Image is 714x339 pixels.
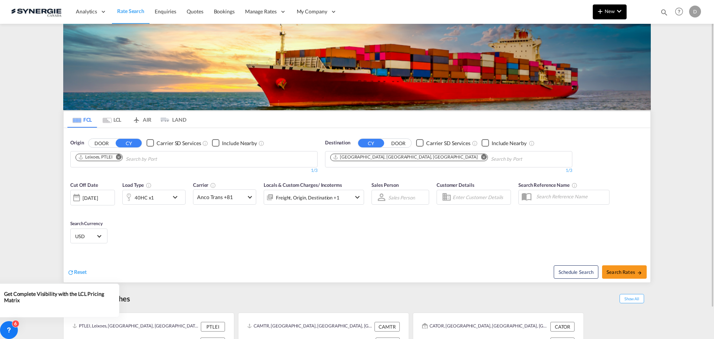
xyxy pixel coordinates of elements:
[482,139,527,147] md-checkbox: Checkbox No Ink
[201,322,225,332] div: PTLEI
[422,322,549,332] div: CATOR, Toronto, ON, Canada, North America, Americas
[83,195,98,201] div: [DATE]
[76,8,97,15] span: Analytics
[329,151,565,165] md-chips-wrap: Chips container. Use arrow keys to select chips.
[63,24,651,110] img: LCL+%26+FCL+BACKGROUND.png
[147,139,201,147] md-checkbox: Checkbox No Ink
[660,8,668,19] div: icon-magnify
[491,153,562,165] input: Chips input.
[67,111,97,128] md-tab-item: FCL
[70,205,76,215] md-datepicker: Select
[70,139,84,147] span: Origin
[155,8,176,15] span: Enquiries
[78,154,113,160] div: Leixoes, PTLEI
[318,182,342,188] span: / Incoterms
[97,111,127,128] md-tab-item: LCL
[122,182,152,188] span: Load Type
[550,322,575,332] div: CATOR
[117,8,144,14] span: Rate Search
[146,182,152,188] md-icon: icon-information-outline
[247,322,373,332] div: CAMTR, Montreal, QC, Canada, North America, Americas
[67,269,74,276] md-icon: icon-refresh
[533,191,609,202] input: Search Reference Name
[193,182,216,188] span: Carrier
[11,3,61,20] img: 1f56c880d42311ef80fc7dca854c8e59.png
[637,270,642,275] md-icon: icon-arrow-right
[264,190,364,205] div: Freight Origin Destination Factory Stuffingicon-chevron-down
[132,115,141,121] md-icon: icon-airplane
[212,139,257,147] md-checkbox: Checkbox No Ink
[157,140,201,147] div: Carrier SD Services
[214,8,235,15] span: Bookings
[472,140,478,146] md-icon: Unchecked: Search for CY (Container Yard) services for all selected carriers.Checked : Search for...
[75,233,96,240] span: USD
[157,111,186,128] md-tab-item: LAND
[385,139,411,147] button: DOOR
[620,294,644,303] span: Show All
[660,8,668,16] md-icon: icon-magnify
[111,154,122,161] button: Remove
[673,5,689,19] div: Help
[74,151,199,165] md-chips-wrap: Chips container. Use arrow keys to select chips.
[245,8,277,15] span: Manage Rates
[353,193,362,202] md-icon: icon-chevron-down
[70,190,115,205] div: [DATE]
[127,111,157,128] md-tab-item: AIR
[596,8,624,14] span: New
[70,221,103,226] span: Search Currency
[596,7,605,16] md-icon: icon-plus 400-fg
[264,182,342,188] span: Locals & Custom Charges
[126,153,196,165] input: Chips input.
[333,154,479,160] div: Press delete to remove this chip.
[73,322,199,332] div: PTLEI, Leixoes, Portugal, Southern Europe, Europe
[518,182,578,188] span: Search Reference Name
[572,182,578,188] md-icon: Your search will be saved by the below given name
[325,167,572,174] div: 1/3
[135,192,154,203] div: 40HC x1
[325,139,350,147] span: Destination
[593,4,627,19] button: icon-plus 400-fgNewicon-chevron-down
[374,322,400,332] div: CAMTR
[673,5,685,18] span: Help
[689,6,701,17] div: D
[607,269,642,275] span: Search Rates
[602,265,647,279] button: Search Ratesicon-arrow-right
[554,265,598,279] button: Note: By default Schedule search will only considerorigin ports, destination ports and cut off da...
[222,140,257,147] div: Include Nearby
[67,268,87,276] div: icon-refreshReset
[67,111,186,128] md-pagination-wrapper: Use the left and right arrow keys to navigate between tabs
[116,139,142,147] button: CY
[276,192,340,203] div: Freight Origin Destination Factory Stuffing
[476,154,488,161] button: Remove
[187,8,203,15] span: Quotes
[453,192,508,203] input: Enter Customer Details
[89,139,115,147] button: DOOR
[426,140,470,147] div: Carrier SD Services
[122,190,186,205] div: 40HC x1icon-chevron-down
[297,8,327,15] span: My Company
[372,182,399,188] span: Sales Person
[258,140,264,146] md-icon: Unchecked: Ignores neighbouring ports when fetching rates.Checked : Includes neighbouring ports w...
[416,139,470,147] md-checkbox: Checkbox No Ink
[202,140,208,146] md-icon: Unchecked: Search for CY (Container Yard) services for all selected carriers.Checked : Search for...
[70,167,318,174] div: 1/3
[74,231,103,242] md-select: Select Currency: $ USDUnited States Dollar
[64,128,650,282] div: OriginDOOR CY Checkbox No InkUnchecked: Search for CY (Container Yard) services for all selected ...
[437,182,474,188] span: Customer Details
[210,182,216,188] md-icon: The selected Trucker/Carrierwill be displayed in the rate results If the rates are from another f...
[78,154,114,160] div: Press delete to remove this chip.
[197,194,245,201] span: Anco Trans +81
[615,7,624,16] md-icon: icon-chevron-down
[171,193,183,202] md-icon: icon-chevron-down
[492,140,527,147] div: Include Nearby
[358,139,384,147] button: CY
[529,140,535,146] md-icon: Unchecked: Ignores neighbouring ports when fetching rates.Checked : Includes neighbouring ports w...
[70,182,98,188] span: Cut Off Date
[333,154,478,160] div: Halifax, NS, CAHAL
[387,192,416,203] md-select: Sales Person
[74,269,87,275] span: Reset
